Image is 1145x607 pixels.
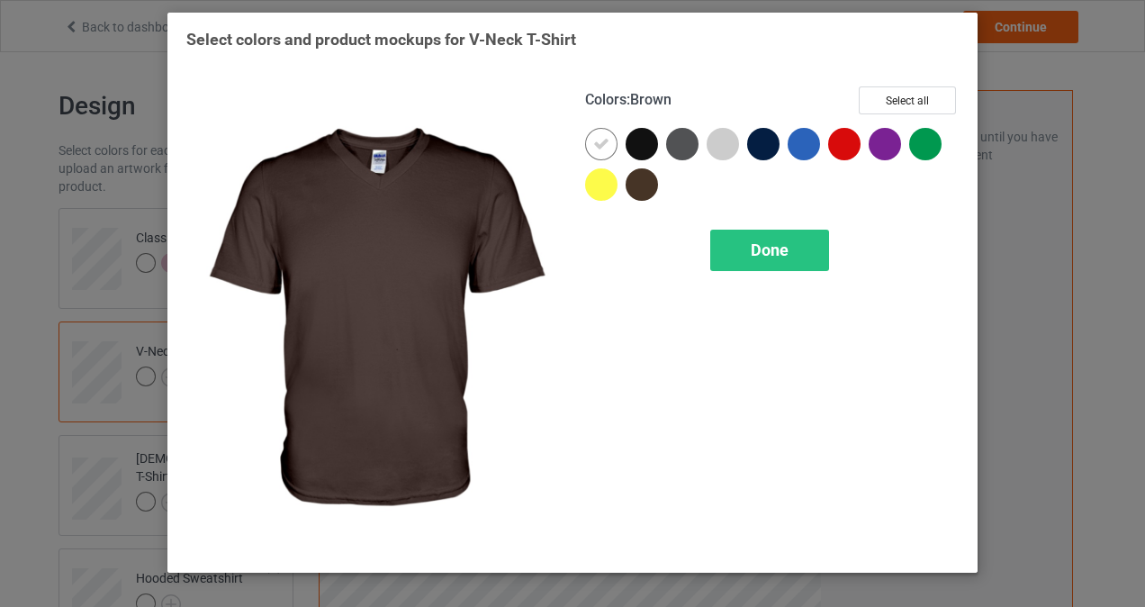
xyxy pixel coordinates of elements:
button: Select all [859,86,956,114]
span: Colors [585,91,627,108]
span: Done [751,240,789,259]
span: Select colors and product mockups for V-Neck T-Shirt [186,30,576,49]
img: regular.jpg [186,86,560,554]
span: Brown [630,91,672,108]
h4: : [585,91,672,110]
